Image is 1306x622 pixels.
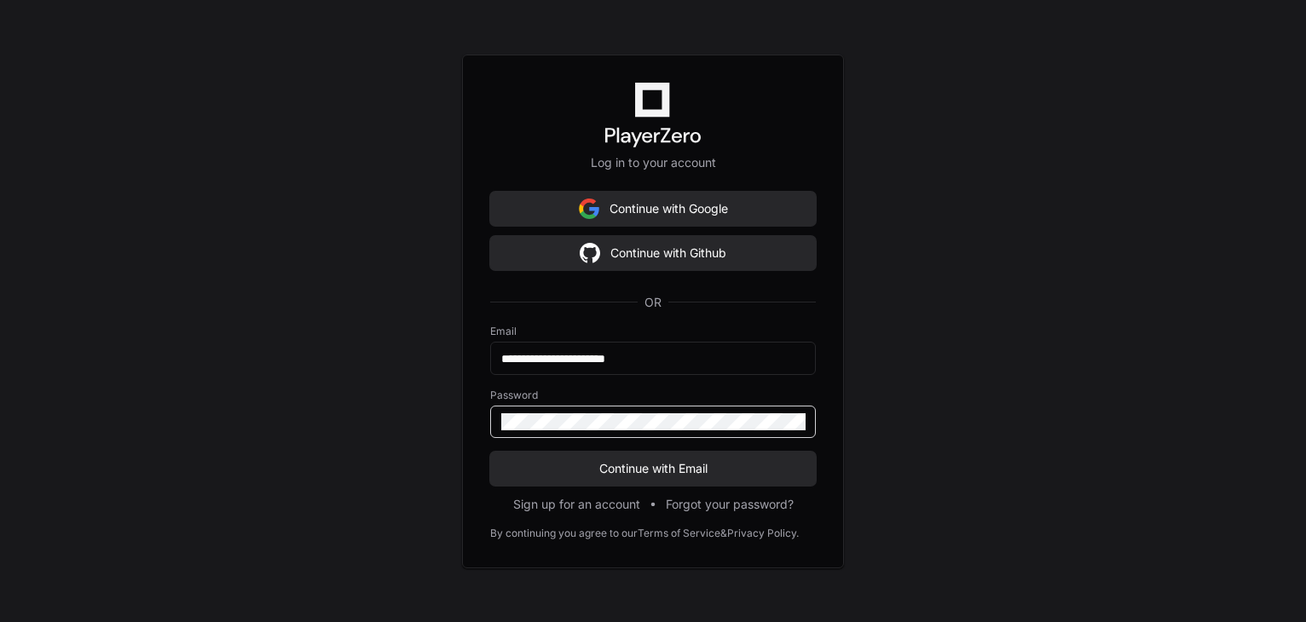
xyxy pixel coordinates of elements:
button: Continue with Email [490,452,816,486]
button: Continue with Github [490,236,816,270]
div: By continuing you agree to our [490,527,638,540]
div: & [720,527,727,540]
button: Sign up for an account [513,496,640,513]
a: Privacy Policy. [727,527,799,540]
button: Continue with Google [490,192,816,226]
span: Continue with Email [490,460,816,477]
img: Sign in with google [580,236,600,270]
label: Email [490,325,816,338]
button: Forgot your password? [666,496,794,513]
img: Sign in with google [579,192,599,226]
a: Terms of Service [638,527,720,540]
p: Log in to your account [490,154,816,171]
span: OR [638,294,668,311]
label: Password [490,389,816,402]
